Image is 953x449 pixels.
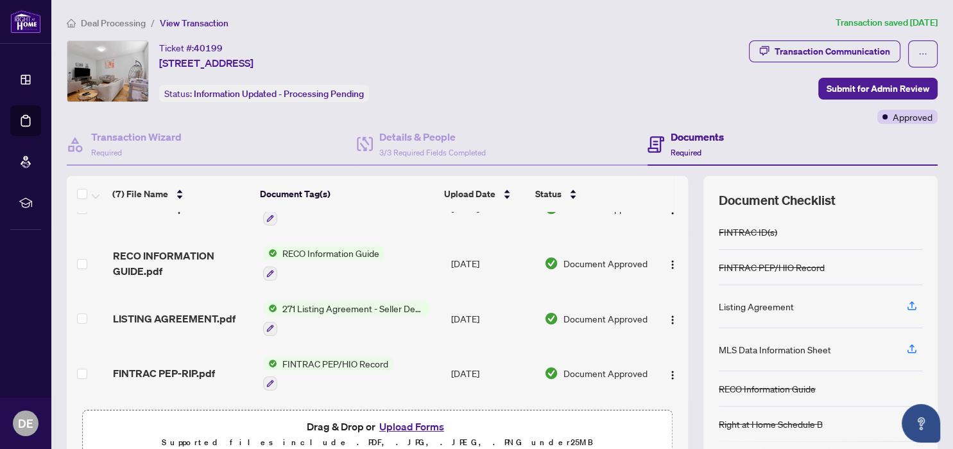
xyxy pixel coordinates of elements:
img: Status Icon [263,357,277,371]
button: Submit for Admin Review [818,78,938,100]
h4: Documents [671,129,724,145]
span: DE [18,414,33,432]
button: Transaction Communication [749,40,900,62]
span: Approved [893,110,932,124]
img: Logo [667,315,678,325]
img: Document Status [544,312,558,326]
button: Logo [662,253,683,274]
h4: Details & People [379,129,486,145]
span: RECO INFORMATION GUIDE.pdf [113,248,253,279]
span: Required [91,148,122,157]
td: [DATE] [446,291,539,346]
div: MLS Data Information Sheet [719,342,831,357]
div: Transaction Communication [775,41,890,62]
span: home [67,19,76,28]
button: Status IconRECO Information Guide [263,246,384,281]
span: Document Approved [563,312,648,326]
div: Listing Agreement [719,299,794,313]
span: ellipsis [918,49,927,58]
div: Status: [159,85,369,102]
div: FINTRAC ID(s) [719,225,777,239]
li: / [151,15,155,30]
td: [DATE] [446,346,539,401]
img: Document Status [544,256,558,270]
span: 40199 [194,42,223,54]
span: Upload Date [444,187,495,201]
img: Logo [667,260,678,270]
button: Open asap [902,404,940,443]
img: logo [10,10,41,33]
span: Information Updated - Processing Pending [194,88,364,100]
article: Transaction saved [DATE] [836,15,938,30]
img: Document Status [544,366,558,380]
span: Submit for Admin Review [827,78,929,99]
th: Upload Date [439,176,530,212]
span: FINTRAC PEP-RIP.pdf [113,365,215,381]
button: Status IconFINTRAC PEP/HIO Record [263,357,393,391]
span: 271 Listing Agreement - Seller Designated Representation Agreement Authority to Offer for Sale [277,301,429,315]
img: Status Icon [263,246,277,260]
span: Required [671,148,701,157]
h4: Transaction Wizard [91,129,182,145]
span: RECO Information Guide [277,246,384,260]
span: (7) File Name [112,187,168,201]
img: IMG-N12227474_1.jpg [67,41,148,101]
div: FINTRAC PEP/HIO Record [719,260,825,274]
th: Document Tag(s) [255,176,440,212]
button: Status Icon271 Listing Agreement - Seller Designated Representation Agreement Authority to Offer ... [263,301,429,336]
div: Right at Home Schedule B [719,417,823,431]
button: Logo [662,308,683,329]
img: Logo [667,370,678,380]
span: FINTRAC PEP/HIO Record [277,357,393,371]
span: Document Approved [563,256,648,270]
span: Document Approved [563,366,648,380]
span: Document Checklist [719,191,836,209]
span: Deal Processing [81,17,146,29]
img: Status Icon [263,301,277,315]
button: Logo [662,363,683,383]
span: 3/3 Required Fields Completed [379,148,486,157]
th: Status [530,176,644,212]
span: Status [535,187,562,201]
div: RECO Information Guide [719,382,816,396]
td: [DATE] [446,236,539,291]
div: Ticket #: [159,40,223,55]
span: LISTING AGREEMENT.pdf [113,311,236,326]
span: [STREET_ADDRESS] [159,55,253,71]
th: (7) File Name [107,176,255,212]
span: Drag & Drop or [307,418,448,435]
span: View Transaction [160,17,228,29]
button: Upload Forms [375,418,448,435]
